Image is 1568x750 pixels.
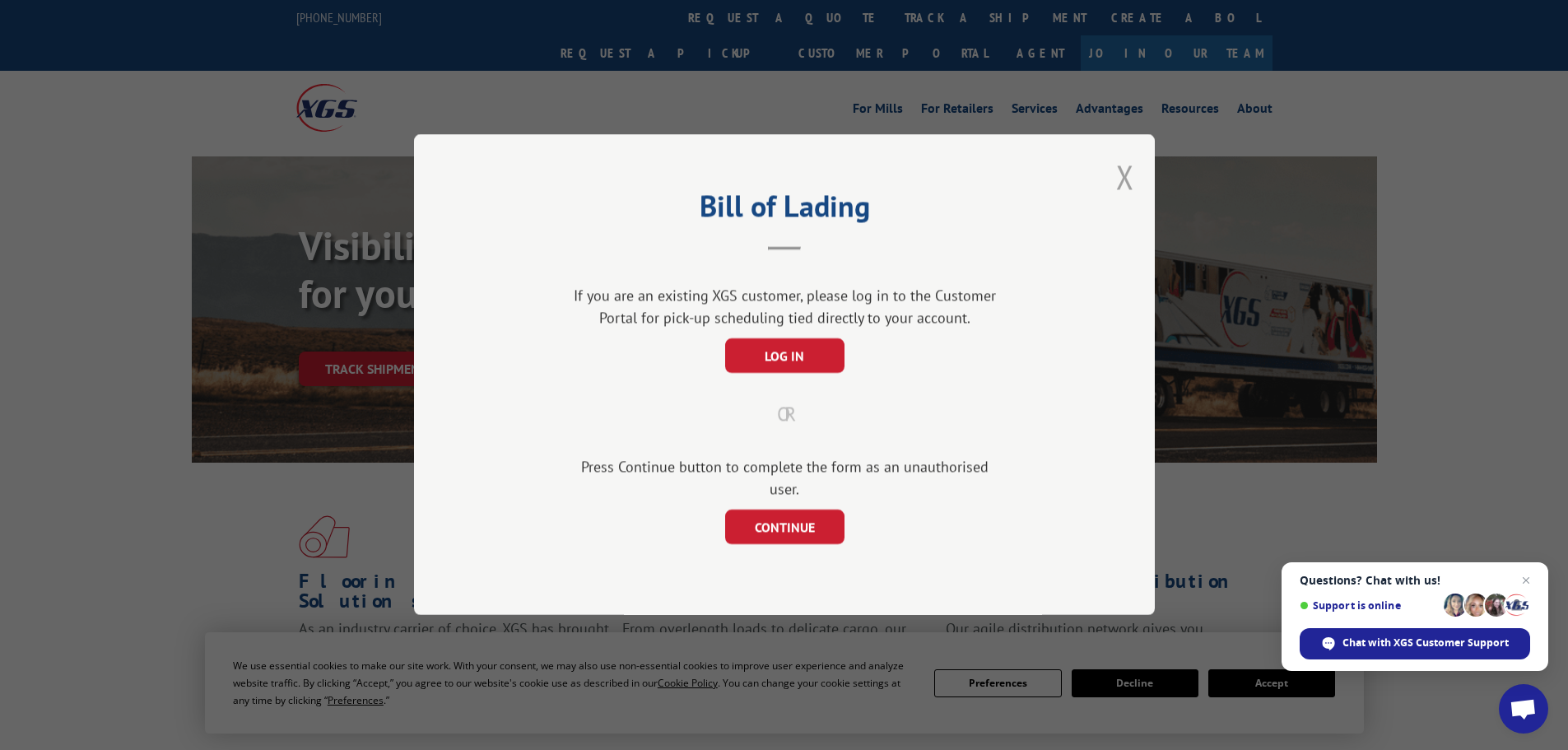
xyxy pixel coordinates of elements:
div: Open chat [1499,684,1548,734]
div: If you are an existing XGS customer, please log in to the Customer Portal for pick-up scheduling ... [566,285,1003,329]
div: Chat with XGS Customer Support [1300,628,1530,659]
span: Chat with XGS Customer Support [1342,636,1509,650]
h2: Bill of Lading [496,194,1072,226]
button: LOG IN [724,339,844,374]
button: Close modal [1116,155,1134,198]
div: Press Continue button to complete the form as an unauthorised user. [566,456,1003,501]
span: Support is online [1300,599,1438,612]
button: CONTINUE [724,510,844,545]
span: Questions? Chat with us! [1300,574,1530,587]
a: LOG IN [724,350,844,365]
div: OR [496,400,1072,430]
span: Close chat [1516,571,1536,590]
